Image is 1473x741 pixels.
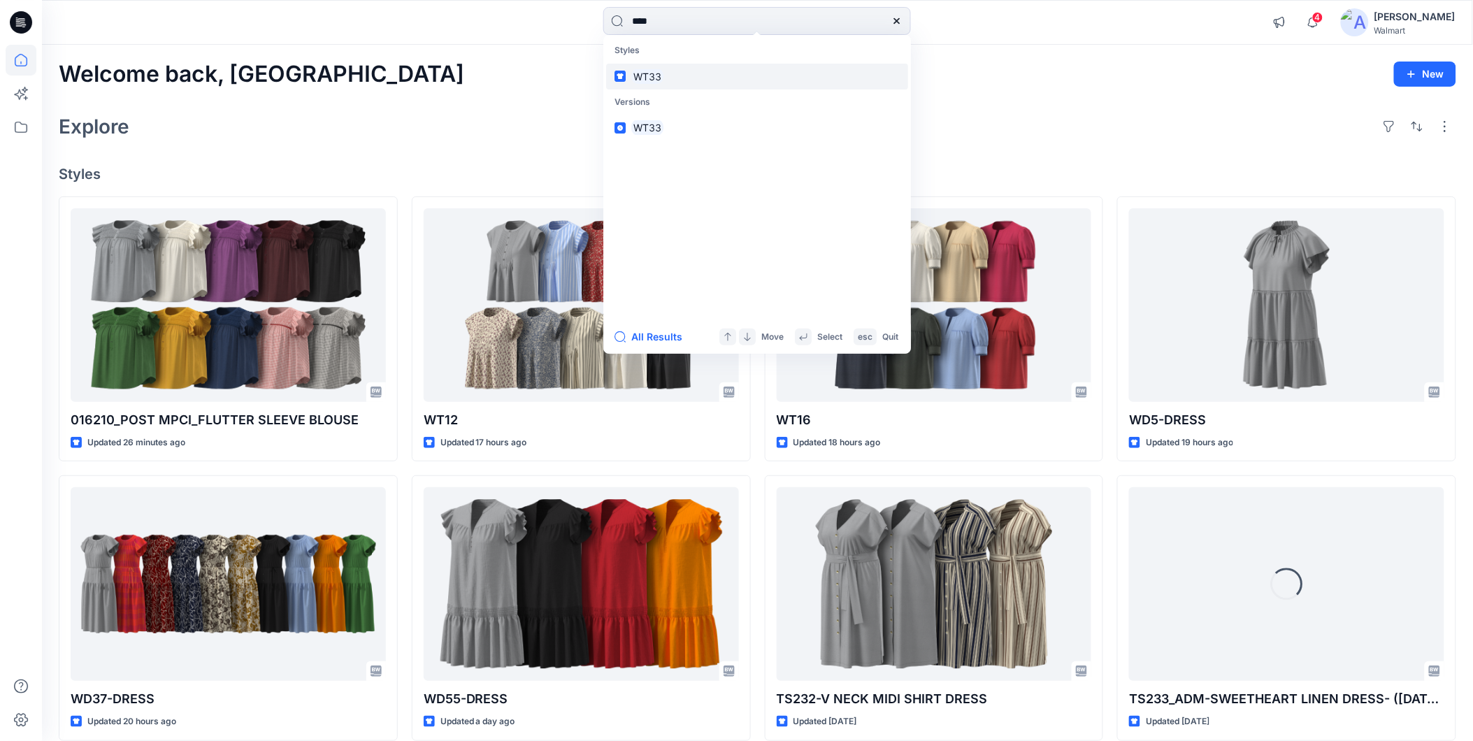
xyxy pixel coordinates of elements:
p: Updated 17 hours ago [440,436,527,450]
p: Updated 26 minutes ago [87,436,185,450]
button: New [1394,62,1456,87]
span: 4 [1312,12,1323,23]
h2: Welcome back, [GEOGRAPHIC_DATA] [59,62,464,87]
p: Updated 18 hours ago [793,436,881,450]
h4: Styles [59,166,1456,182]
p: TS232-V NECK MIDI SHIRT DRESS [777,689,1092,709]
p: Updated 19 hours ago [1146,436,1233,450]
p: esc [858,330,872,345]
a: WT16 [777,208,1092,402]
a: WD5-DRESS [1129,208,1444,402]
p: TS233_ADM-SWEETHEART LINEN DRESS- ([DATE]) 1X [1129,689,1444,709]
a: WT33 [606,115,908,141]
p: Styles [606,38,908,64]
a: 016210_POST MPCI_FLUTTER SLEEVE BLOUSE [71,208,386,402]
img: avatar [1341,8,1369,36]
p: Select [817,330,842,345]
div: Walmart [1374,25,1456,36]
p: Versions [606,89,908,115]
a: TS232-V NECK MIDI SHIRT DRESS [777,487,1092,681]
mark: WT33 [631,69,663,85]
p: WT16 [777,410,1092,430]
p: Updated [DATE] [1146,714,1209,729]
p: WT12 [424,410,739,430]
p: Move [761,330,784,345]
p: WD5-DRESS [1129,410,1444,430]
p: Updated a day ago [440,714,515,729]
p: 016210_POST MPCI_FLUTTER SLEEVE BLOUSE [71,410,386,430]
div: [PERSON_NAME] [1374,8,1456,25]
a: WT33 [606,64,908,89]
p: Updated 20 hours ago [87,714,176,729]
a: WT12 [424,208,739,402]
p: WD55-DRESS [424,689,739,709]
a: WD55-DRESS [424,487,739,681]
h2: Explore [59,115,129,138]
p: Quit [882,330,898,345]
p: Updated [DATE] [793,714,857,729]
button: All Results [615,329,691,345]
a: WD37-DRESS [71,487,386,681]
mark: WT33 [631,120,663,136]
p: WD37-DRESS [71,689,386,709]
